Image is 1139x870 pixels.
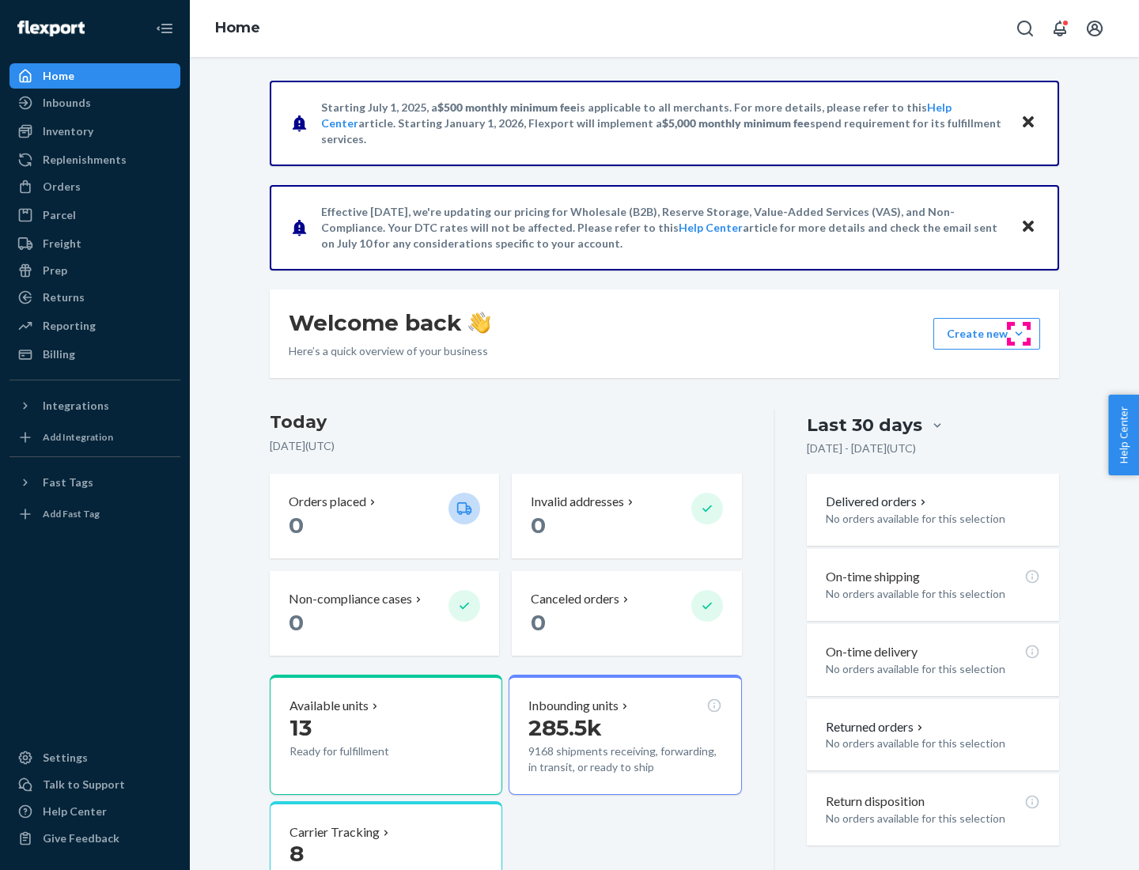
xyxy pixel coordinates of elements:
[9,799,180,824] a: Help Center
[826,811,1040,826] p: No orders available for this selection
[289,493,366,511] p: Orders placed
[270,571,499,656] button: Non-compliance cases 0
[512,571,741,656] button: Canceled orders 0
[531,609,546,636] span: 0
[9,745,180,770] a: Settings
[826,643,918,661] p: On-time delivery
[43,346,75,362] div: Billing
[43,95,91,111] div: Inbounds
[528,714,602,741] span: 285.5k
[662,116,810,130] span: $5,000 monthly minimum fee
[43,804,107,819] div: Help Center
[826,586,1040,602] p: No orders available for this selection
[43,777,125,792] div: Talk to Support
[289,609,304,636] span: 0
[9,90,180,115] a: Inbounds
[9,425,180,450] a: Add Integration
[9,342,180,367] a: Billing
[43,830,119,846] div: Give Feedback
[289,697,369,715] p: Available units
[289,343,490,359] p: Here’s a quick overview of your business
[509,675,741,795] button: Inbounding units285.5k9168 shipments receiving, forwarding, in transit, or ready to ship
[321,204,1005,252] p: Effective [DATE], we're updating our pricing for Wholesale (B2B), Reserve Storage, Value-Added Se...
[43,207,76,223] div: Parcel
[289,823,380,842] p: Carrier Tracking
[43,507,100,520] div: Add Fast Tag
[826,718,926,736] button: Returned orders
[43,68,74,84] div: Home
[9,174,180,199] a: Orders
[43,263,67,278] div: Prep
[43,398,109,414] div: Integrations
[9,63,180,89] a: Home
[826,792,925,811] p: Return disposition
[679,221,743,234] a: Help Center
[289,590,412,608] p: Non-compliance cases
[528,743,721,775] p: 9168 shipments receiving, forwarding, in transit, or ready to ship
[9,313,180,339] a: Reporting
[826,736,1040,751] p: No orders available for this selection
[43,123,93,139] div: Inventory
[1009,13,1041,44] button: Open Search Box
[1079,13,1111,44] button: Open account menu
[9,826,180,851] button: Give Feedback
[289,743,436,759] p: Ready for fulfillment
[149,13,180,44] button: Close Navigation
[9,501,180,527] a: Add Fast Tag
[531,512,546,539] span: 0
[43,318,96,334] div: Reporting
[1018,216,1039,239] button: Close
[512,474,741,558] button: Invalid addresses 0
[826,568,920,586] p: On-time shipping
[17,21,85,36] img: Flexport logo
[9,772,180,797] a: Talk to Support
[289,512,304,539] span: 0
[289,840,304,867] span: 8
[43,475,93,490] div: Fast Tags
[528,697,619,715] p: Inbounding units
[437,100,577,114] span: $500 monthly minimum fee
[270,438,742,454] p: [DATE] ( UTC )
[202,6,273,51] ol: breadcrumbs
[270,474,499,558] button: Orders placed 0
[826,511,1040,527] p: No orders available for this selection
[43,289,85,305] div: Returns
[9,470,180,495] button: Fast Tags
[933,318,1040,350] button: Create new
[43,179,81,195] div: Orders
[468,312,490,334] img: hand-wave emoji
[9,231,180,256] a: Freight
[9,285,180,310] a: Returns
[43,236,81,252] div: Freight
[215,19,260,36] a: Home
[9,258,180,283] a: Prep
[531,590,619,608] p: Canceled orders
[1108,395,1139,475] button: Help Center
[9,147,180,172] a: Replenishments
[9,393,180,418] button: Integrations
[289,714,312,741] span: 13
[43,152,127,168] div: Replenishments
[807,413,922,437] div: Last 30 days
[270,675,502,795] button: Available units13Ready for fulfillment
[321,100,1005,147] p: Starting July 1, 2025, a is applicable to all merchants. For more details, please refer to this a...
[1044,13,1076,44] button: Open notifications
[43,750,88,766] div: Settings
[9,202,180,228] a: Parcel
[531,493,624,511] p: Invalid addresses
[43,430,113,444] div: Add Integration
[9,119,180,144] a: Inventory
[1018,112,1039,134] button: Close
[270,410,742,435] h3: Today
[289,308,490,337] h1: Welcome back
[807,441,916,456] p: [DATE] - [DATE] ( UTC )
[826,661,1040,677] p: No orders available for this selection
[826,493,929,511] button: Delivered orders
